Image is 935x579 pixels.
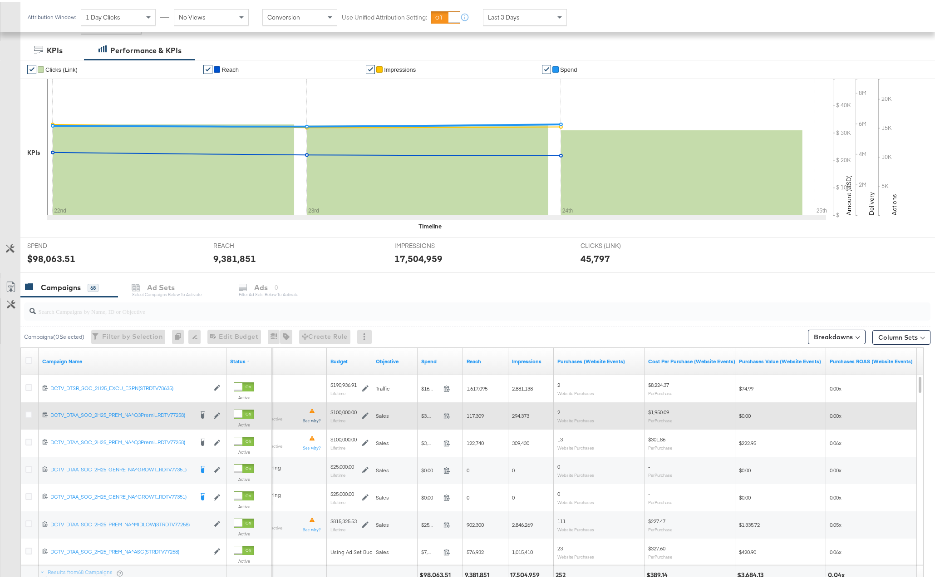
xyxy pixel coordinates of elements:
label: Active [234,447,254,453]
span: 2 [557,379,560,386]
div: 9,381,851 [465,569,492,577]
span: 1,617,095 [467,383,487,390]
div: $3,684.13 [737,569,766,577]
span: - [648,461,650,468]
div: DCTV_DTAA_SOC_2H25_GENRE_NA^GROWT...RDTV77351) [50,491,193,498]
span: 2,881,138 [512,383,533,390]
div: Using Ad Set Budget [330,546,381,554]
span: 0.00x [830,383,841,390]
span: 1 Day Clicks [86,11,120,19]
div: Campaigns ( 0 Selected) [24,331,84,339]
span: Sales [376,410,389,417]
span: 0 [512,492,515,499]
span: $1,950.09 [648,406,669,413]
span: 309,430 [512,437,529,444]
label: Active [234,501,254,507]
sub: Per Purchase [648,497,672,503]
sub: Per Purchase [648,443,672,448]
span: 0 [557,461,560,468]
a: DCTV_DTSR_SOC_2H25_EXCU_ESPN(STRDTV78635) [50,382,209,390]
div: 17,504,959 [394,250,443,263]
span: $327.60 [648,543,665,549]
a: The maximum amount you're willing to spend on your ads, on average each day or over the lifetime ... [330,356,369,363]
div: Timeline [418,220,442,228]
div: $25,000.00 [330,488,354,495]
span: 294,373 [512,410,529,417]
label: Active [234,529,254,534]
span: $222.95 [739,437,756,444]
div: KPIs [27,146,40,155]
button: Column Sets [872,328,930,342]
span: $1,335.72 [739,519,760,526]
span: 111 [557,515,566,522]
sub: Per Purchase [648,470,672,475]
span: No Views [179,11,206,19]
label: Active [234,420,254,426]
span: 2,846,269 [512,519,533,526]
span: $25,248.83 [421,519,440,526]
a: DCTV_DTAA_SOC_2H25_PREM_NA^MIDLOW(STRDTV77258) [50,519,209,526]
span: 117,309 [467,410,484,417]
span: Traffic [376,383,389,390]
div: DCTV_DTAA_SOC_2H25_GENRE_NA^GROWT...RDTV77351) [50,464,193,471]
span: Sales [376,437,389,444]
span: 122,740 [467,437,484,444]
a: ✔ [542,63,551,72]
span: $16,448.74 [421,383,440,390]
span: 0.00x [830,465,841,471]
div: $100,000.00 [330,434,357,441]
span: 2 [557,406,560,413]
div: 9,381,851 [213,250,256,263]
span: Spend [560,64,577,71]
div: Attribution Window: [27,12,76,18]
sub: Per Purchase [648,416,672,421]
a: Your campaign's objective. [376,356,414,363]
span: $7,534.77 [421,546,440,553]
div: $190,936.91 [330,379,357,386]
sub: Lifetime [330,388,345,394]
sub: Website Purchases [557,497,594,503]
sub: Website Purchases [557,470,594,475]
sub: Per Purchase [648,388,672,394]
span: Sales [376,519,389,526]
span: Reach [221,64,239,71]
a: The number of times a purchase was made tracked by your Custom Audience pixel on your website aft... [557,356,641,363]
div: 0 [172,327,188,342]
text: Amount (USD) [845,173,853,213]
div: DCTV_DTAA_SOC_2H25_PREM_NA^ASC(STRDTV77258) [50,546,209,553]
a: DCTV_DTAA_SOC_2H25_GENRE_NA^GROWT...RDTV77351) [50,464,193,473]
span: $74.99 [739,383,753,390]
text: Delivery [867,190,876,213]
sub: Website Purchases [557,443,594,448]
sub: Lifetime [330,525,345,530]
span: 0 [512,465,515,471]
span: 0 [467,465,469,471]
input: Search Campaigns by Name, ID or Objective [36,297,847,314]
div: Campaigns [41,280,81,291]
div: Performance & KPIs [110,43,182,54]
span: Sales [376,465,389,471]
div: $98,063.51 [27,250,75,263]
sub: Website Purchases [557,416,594,421]
span: $3,924.22 [421,437,440,444]
a: ✔ [203,63,212,72]
div: $98,063.51 [419,569,453,577]
label: Use Unified Attribution Setting: [342,11,427,20]
div: 17,504,959 [510,569,542,577]
span: $0.00 [739,465,751,471]
a: The number of times your ad was served. On mobile apps an ad is counted as served the first time ... [512,356,550,363]
span: 13 [557,434,563,440]
span: $0.00 [421,465,440,471]
a: DCTV_DTAA_SOC_2H25_GENRE_NA^GROWT...RDTV77351) [50,491,193,500]
a: DCTV_DTAA_SOC_2H25_PREM_NA^Q3Premi...RDTV77258) [50,409,193,418]
span: 1,015,410 [512,546,533,553]
a: The total amount spent to date. [421,356,459,363]
span: Sales [376,546,389,553]
a: Your campaign name. [42,356,223,363]
div: $389.14 [646,569,670,577]
span: 576,932 [467,546,484,553]
div: $815,325.53 [330,515,357,523]
span: 0.05x [830,519,841,526]
a: ✔ [366,63,375,72]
